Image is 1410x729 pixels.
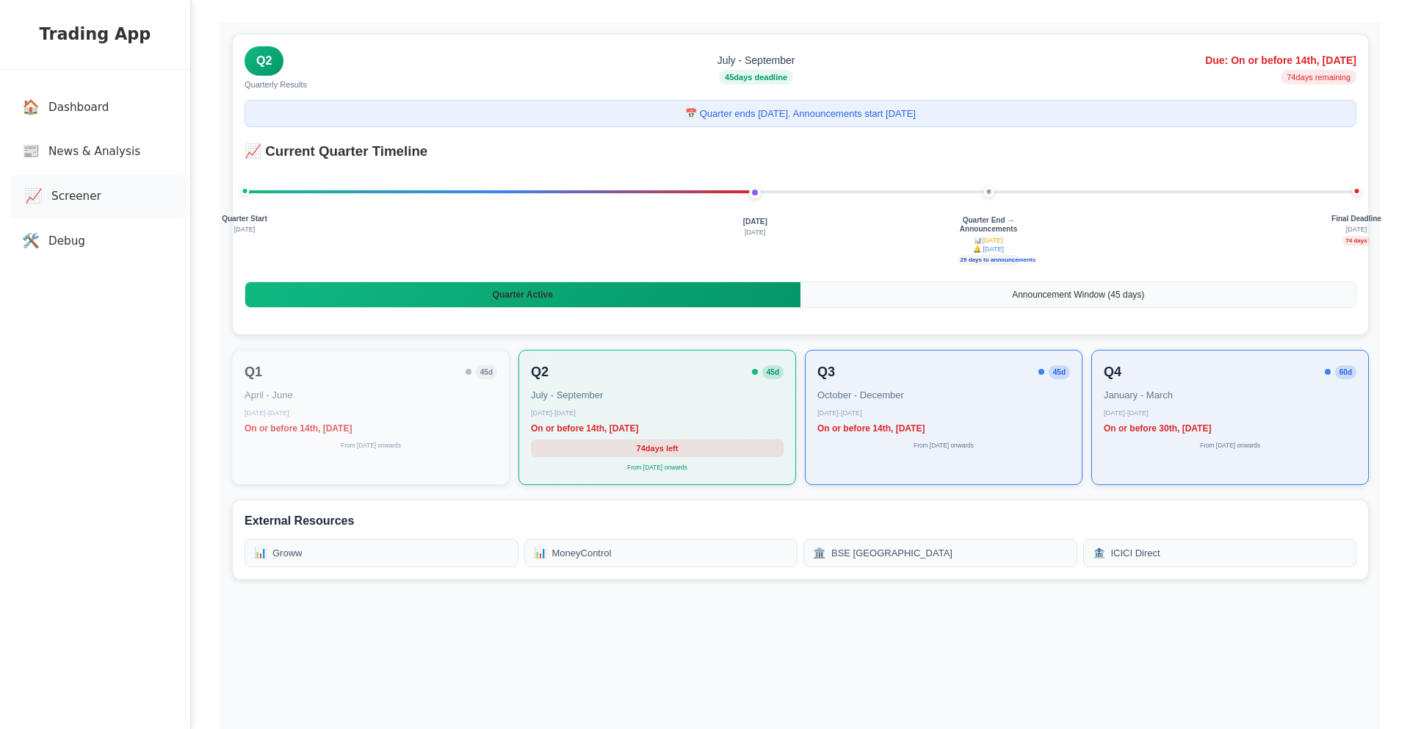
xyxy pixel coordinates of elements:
[717,53,795,68] span: July - September
[48,143,140,160] span: News & Analysis
[22,141,40,162] span: 📰
[25,186,43,207] span: 📈
[245,141,1356,162] h3: 📈 Current Quarter Timeline
[22,97,40,118] span: 🏠
[10,175,186,218] a: 📈Screener
[245,409,289,417] small: [DATE] - [DATE]
[1346,225,1367,235] span: [DATE]
[803,539,1077,567] a: 🏛️BSE [GEOGRAPHIC_DATA]
[745,228,765,238] span: [DATE]
[719,70,793,85] span: 45 days deadline
[973,237,1004,245] span: 📊 [DATE]
[958,255,1020,265] span: 29 days to announcements
[1205,53,1356,68] span: Due: On or before 14th, [DATE]
[1012,290,1144,300] span: Announcement Window ( 45 days)
[234,225,255,235] span: [DATE]
[15,22,176,47] h2: Trading App
[817,409,862,417] small: [DATE] - [DATE]
[48,99,109,116] span: Dashboard
[524,539,798,567] a: 📊MoneyControl
[245,512,1356,530] h3: External Resources
[531,388,784,403] div: July - September
[222,215,267,223] span: Quarter Start
[245,388,497,403] div: April - June
[813,545,825,561] span: 🏛️
[7,220,183,263] a: 🛠️Debug
[817,362,835,382] span: Q3
[531,422,784,435] div: On or before 14th, [DATE]
[627,464,687,471] small: From [DATE] onwards
[1281,70,1356,85] span: 74 days remaining
[341,442,401,449] small: From [DATE] onwards
[1083,539,1357,567] a: 🏦ICICI Direct
[1104,409,1149,417] small: [DATE] - [DATE]
[534,545,546,561] span: 📊
[762,365,784,379] span: 45 d
[817,388,1070,403] div: October - December
[1104,362,1121,382] span: Q4
[245,362,262,382] span: Q1
[493,290,553,300] span: Quarter Active
[245,539,518,567] a: 📊Groww
[245,46,283,76] span: Q2
[254,545,267,561] span: 📊
[1093,545,1105,561] span: 🏦
[531,439,784,458] div: 74 days left
[1104,422,1356,435] div: On or before 30th, [DATE]
[973,245,1004,254] span: 🔔 [DATE]
[22,231,40,252] span: 🛠️
[958,216,1020,234] span: Quarter End → Announcements
[476,365,497,379] span: 45 d
[245,79,307,91] span: Quarterly Results
[531,362,549,382] span: Q2
[7,86,183,129] a: 🏠Dashboard
[817,422,1070,435] div: On or before 14th, [DATE]
[245,422,497,435] div: On or before 14th, [DATE]
[7,130,183,173] a: 📰News & Analysis
[48,233,85,250] span: Debug
[1331,215,1381,223] span: Final Deadline
[51,188,101,205] span: Screener
[531,409,576,417] small: [DATE] - [DATE]
[743,218,767,226] span: [DATE]
[1335,365,1356,379] span: 60 d
[1342,236,1370,246] span: 74 days
[245,100,1356,128] div: 📅 Quarter ends [DATE]. Announcements start [DATE]
[1200,442,1260,449] small: From [DATE] onwards
[914,442,974,449] small: From [DATE] onwards
[1049,365,1070,379] span: 45 d
[1104,388,1356,403] div: January - March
